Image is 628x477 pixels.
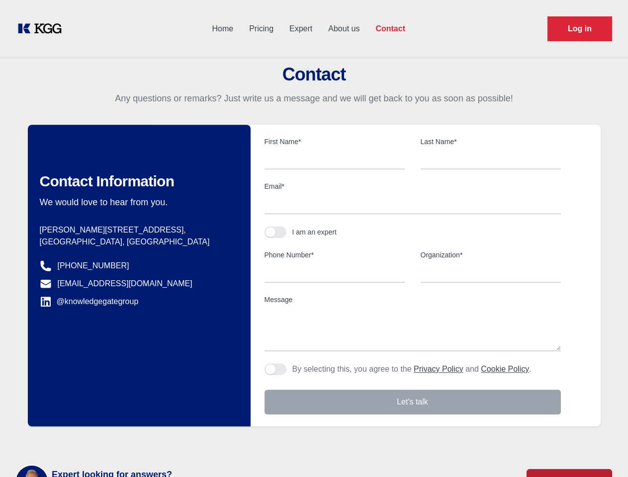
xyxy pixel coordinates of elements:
a: Request Demo [547,16,612,41]
p: By selecting this, you agree to the and . [292,363,532,375]
label: First Name* [265,137,405,147]
h2: Contact [12,65,616,84]
p: [PERSON_NAME][STREET_ADDRESS], [40,224,235,236]
button: Let's talk [265,390,561,414]
label: Email* [265,181,561,191]
div: I am an expert [292,227,337,237]
label: Organization* [421,250,561,260]
label: Phone Number* [265,250,405,260]
a: [PHONE_NUMBER] [58,260,129,272]
a: [EMAIL_ADDRESS][DOMAIN_NAME] [58,278,192,290]
p: [GEOGRAPHIC_DATA], [GEOGRAPHIC_DATA] [40,236,235,248]
a: @knowledgegategroup [40,296,139,308]
a: Contact [367,16,413,42]
a: Privacy Policy [414,365,463,373]
label: Message [265,295,561,305]
a: About us [320,16,367,42]
a: Pricing [241,16,281,42]
a: Home [204,16,241,42]
p: Any questions or remarks? Just write us a message and we will get back to you as soon as possible! [12,92,616,104]
h2: Contact Information [40,172,235,190]
p: We would love to hear from you. [40,196,235,208]
label: Last Name* [421,137,561,147]
a: Expert [281,16,320,42]
a: KOL Knowledge Platform: Talk to Key External Experts (KEE) [16,21,70,37]
a: Cookie Policy [481,365,529,373]
iframe: Chat Widget [578,429,628,477]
